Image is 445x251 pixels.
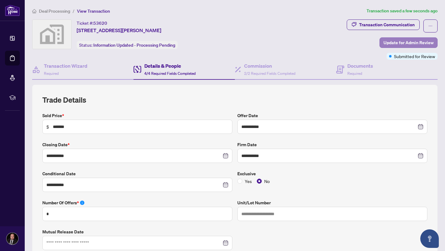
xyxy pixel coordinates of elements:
[379,37,438,48] button: Update for Admin Review
[237,170,427,177] label: Exclusive
[80,201,84,205] span: info-circle
[32,20,71,49] img: svg%3e
[77,8,110,14] span: View Transaction
[347,62,373,70] h4: Documents
[42,199,232,206] label: Number of offers
[237,112,427,119] label: Offer Date
[347,71,362,76] span: Required
[262,178,272,185] span: No
[5,5,20,16] img: logo
[32,9,36,13] span: home
[93,42,175,48] span: Information Updated - Processing Pending
[77,27,161,34] span: [STREET_ADDRESS][PERSON_NAME]
[42,141,232,148] label: Closing Date
[237,199,427,206] label: Unit/Lot Number
[359,20,415,30] div: Transaction Communication
[44,62,87,70] h4: Transaction Wizard
[347,19,420,30] button: Transaction Communication
[367,7,438,15] article: Transaction saved a few seconds ago
[39,8,70,14] span: Deal Processing
[237,141,427,148] label: Firm Date
[44,71,59,76] span: Required
[42,95,427,105] h2: Trade Details
[244,71,295,76] span: 2/2 Required Fields Completed
[242,178,254,185] span: Yes
[42,170,232,177] label: Conditional Date
[420,229,439,248] button: Open asap
[144,62,196,70] h4: Details & People
[244,62,295,70] h4: Commission
[42,228,232,235] label: Mutual Release Date
[6,233,18,245] img: Profile Icon
[428,24,433,28] span: ellipsis
[46,123,49,130] span: $
[42,112,232,119] label: Sold Price
[384,38,434,48] span: Update for Admin Review
[73,7,74,15] li: /
[77,19,107,27] div: Ticket #:
[93,20,107,26] span: 53620
[144,71,196,76] span: 4/4 Required Fields Completed
[77,41,178,49] div: Status:
[394,53,435,60] span: Submitted for Review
